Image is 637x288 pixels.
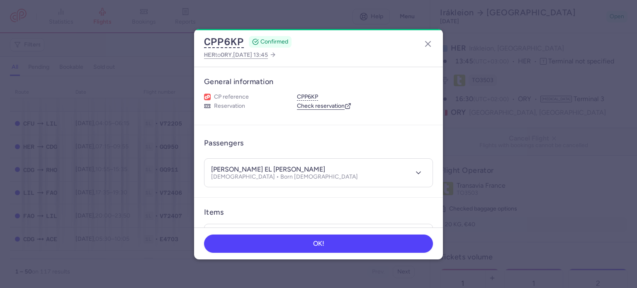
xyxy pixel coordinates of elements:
button: CPP6KP [297,93,318,101]
button: OK! [204,235,433,253]
span: HER [204,51,215,58]
h3: General information [204,77,433,87]
a: HERtoORY,[DATE] 13:45 [204,50,276,60]
h3: Items [204,208,224,217]
span: OK! [313,240,324,247]
button: CPP6KP [204,36,244,48]
span: to , [204,50,268,60]
figure: 1L airline logo [204,94,211,100]
span: CP reference [214,93,249,101]
span: ORY [221,51,232,58]
span: [DATE] 13:45 [233,51,268,58]
div: Booking€220.00 [204,224,433,262]
span: Reservation [214,102,245,110]
h4: [PERSON_NAME] EL [PERSON_NAME] [211,165,325,174]
span: CONFIRMED [260,38,288,46]
h3: Passengers [204,138,244,148]
a: Check reservation [297,102,351,110]
p: [DEMOGRAPHIC_DATA] • Born [DEMOGRAPHIC_DATA] [211,174,358,180]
